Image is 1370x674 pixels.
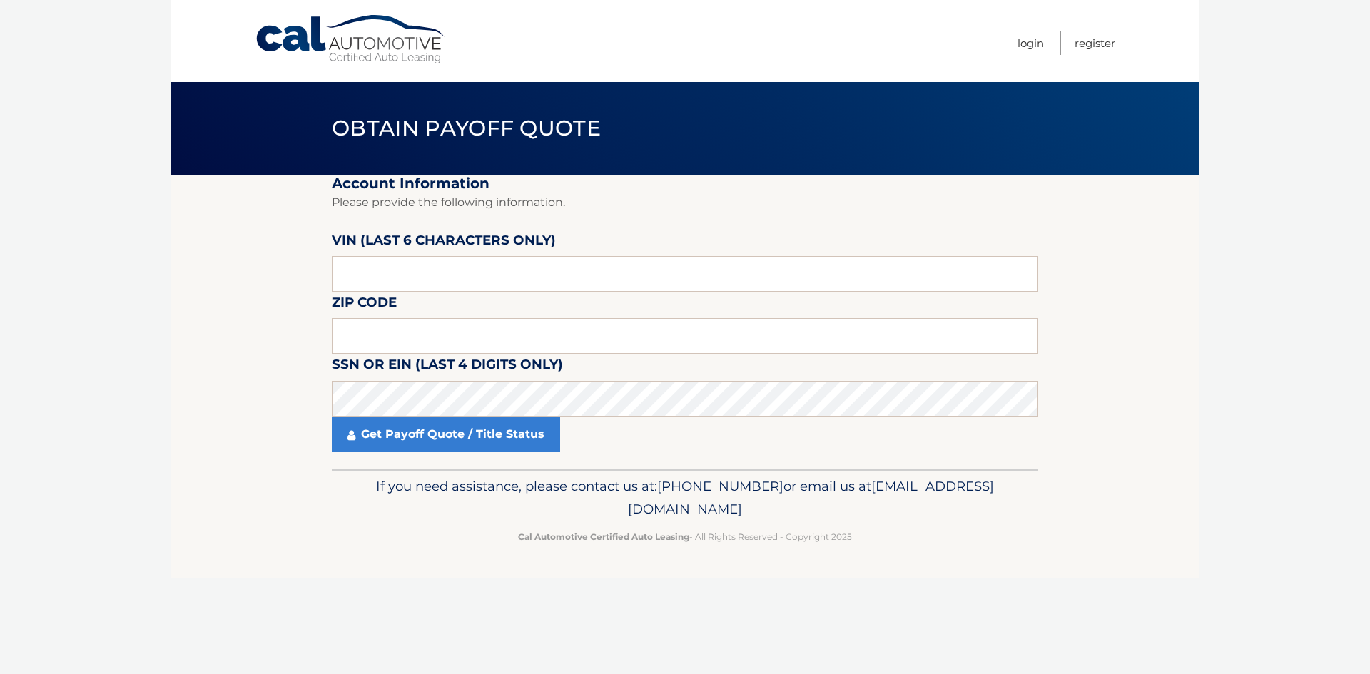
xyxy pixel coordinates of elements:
span: Obtain Payoff Quote [332,115,601,141]
a: Login [1018,31,1044,55]
label: Zip Code [332,292,397,318]
a: Cal Automotive [255,14,447,65]
label: VIN (last 6 characters only) [332,230,556,256]
p: Please provide the following information. [332,193,1038,213]
a: Get Payoff Quote / Title Status [332,417,560,452]
h2: Account Information [332,175,1038,193]
span: [PHONE_NUMBER] [657,478,783,494]
strong: Cal Automotive Certified Auto Leasing [518,531,689,542]
p: If you need assistance, please contact us at: or email us at [341,475,1029,521]
a: Register [1075,31,1115,55]
label: SSN or EIN (last 4 digits only) [332,354,563,380]
p: - All Rights Reserved - Copyright 2025 [341,529,1029,544]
